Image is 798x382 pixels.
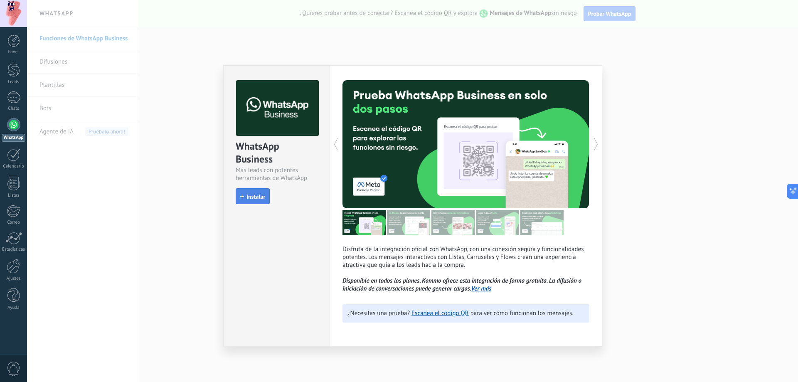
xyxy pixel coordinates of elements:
[476,210,519,235] img: tour_image_62c9952fc9cf984da8d1d2aa2c453724.png
[387,210,430,235] img: tour_image_cc27419dad425b0ae96c2716632553fa.png
[236,166,318,182] div: Más leads con potentes herramientas de WhatsApp
[342,245,589,293] p: Disfruta de la integración oficial con WhatsApp, con una conexión segura y funcionalidades potent...
[470,309,574,317] span: para ver cómo funcionan los mensajes.
[342,210,386,235] img: tour_image_7a4924cebc22ed9e3259523e50fe4fd6.png
[342,277,581,293] i: Disponible en todos los planes. Kommo ofrece esta integración de forma gratuita. La difusión o in...
[431,210,475,235] img: tour_image_1009fe39f4f058b759f0df5a2b7f6f06.png
[246,194,265,200] span: Instalar
[2,276,26,281] div: Ajustes
[2,247,26,252] div: Estadísticas
[347,309,410,317] span: ¿Necesitas una prueba?
[471,285,492,293] a: Ver más
[236,188,270,204] button: Instalar
[2,106,26,111] div: Chats
[2,193,26,198] div: Listas
[2,49,26,55] div: Panel
[411,309,469,317] a: Escanea el código QR
[2,220,26,225] div: Correo
[2,164,26,169] div: Calendario
[2,134,25,142] div: WhatsApp
[2,305,26,311] div: Ayuda
[2,79,26,85] div: Leads
[236,140,318,166] div: WhatsApp Business
[520,210,564,235] img: tour_image_cc377002d0016b7ebaeb4dbe65cb2175.png
[236,80,319,136] img: logo_main.png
